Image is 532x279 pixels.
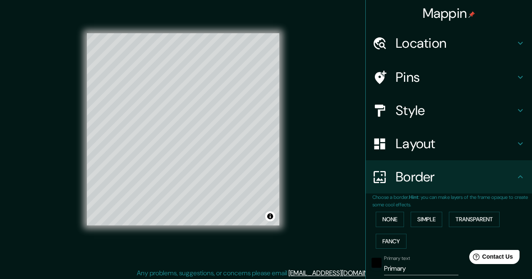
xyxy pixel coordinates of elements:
[468,11,475,18] img: pin-icon.png
[366,160,532,193] div: Border
[265,211,275,221] button: Toggle attribution
[366,27,532,60] div: Location
[372,258,382,268] button: black
[372,193,532,208] p: Choose a border. : you can make layers of the frame opaque to create some cool effects.
[396,102,515,119] h4: Style
[366,61,532,94] div: Pins
[396,135,515,152] h4: Layout
[366,94,532,127] div: Style
[366,127,532,160] div: Layout
[396,35,515,51] h4: Location
[376,234,406,249] button: Fancy
[458,247,523,270] iframe: Help widget launcher
[137,268,392,278] p: Any problems, suggestions, or concerns please email .
[411,212,442,227] button: Simple
[384,255,410,262] label: Primary text
[288,269,391,277] a: [EMAIL_ADDRESS][DOMAIN_NAME]
[423,5,475,22] h4: Mappin
[396,169,515,185] h4: Border
[376,212,404,227] button: None
[396,69,515,86] h4: Pins
[449,212,500,227] button: Transparent
[409,194,419,201] b: Hint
